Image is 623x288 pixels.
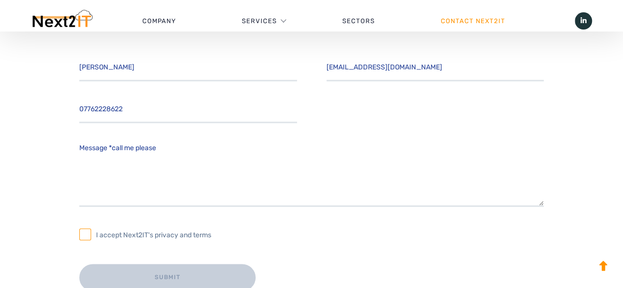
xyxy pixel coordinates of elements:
a: Company [109,6,209,36]
input: Your E-Mail * [327,54,544,81]
a: Sectors [310,6,408,36]
img: Next2IT [31,10,93,32]
textarea: Message * [79,138,544,207]
input: Phone Number [79,96,297,123]
span: I accept Next2IT's privacy and terms [96,229,211,242]
a: Contact Next2IT [408,6,538,36]
a: Services [242,6,277,36]
input: I accept Next2IT's privacy and terms [79,228,91,240]
input: Your Name * [79,54,297,81]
